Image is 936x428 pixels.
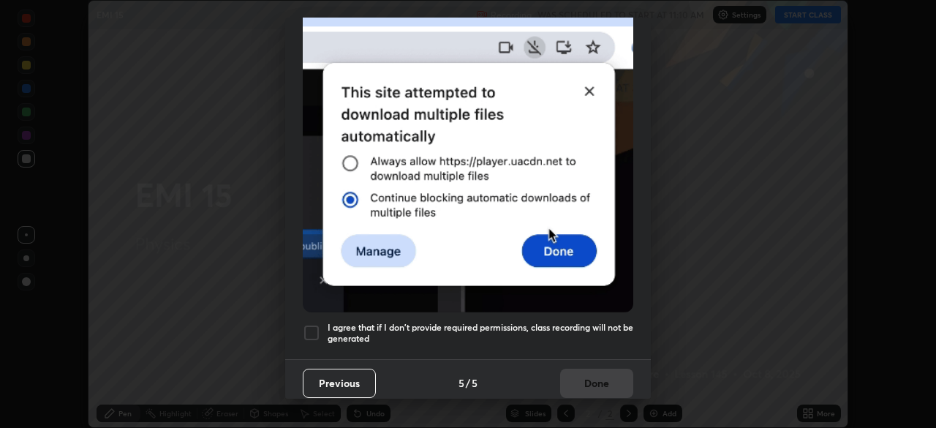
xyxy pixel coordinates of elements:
[472,375,478,391] h4: 5
[303,369,376,398] button: Previous
[328,322,633,345] h5: I agree that if I don't provide required permissions, class recording will not be generated
[466,375,470,391] h4: /
[458,375,464,391] h4: 5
